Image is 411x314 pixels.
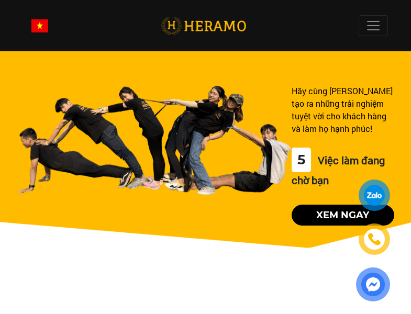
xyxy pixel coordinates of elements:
a: phone-icon [360,225,388,253]
img: logo [161,15,246,37]
div: Hãy cùng [PERSON_NAME] tạo ra những trải nghiệm tuyệt vời cho khách hàng và làm họ hạnh phúc! [292,85,394,135]
img: banner [17,85,292,195]
div: 5 [292,148,311,172]
img: vn-flag.png [31,19,48,32]
button: Xem ngay [292,205,394,226]
img: phone-icon [369,233,380,245]
span: Việc làm đang chờ bạn [292,153,385,187]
